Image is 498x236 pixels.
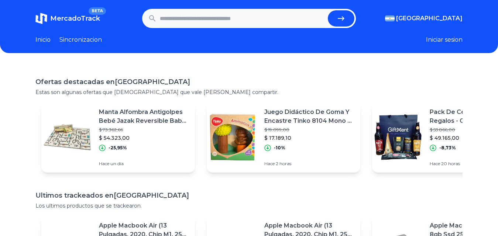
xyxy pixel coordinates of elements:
img: Featured image [207,111,258,163]
img: Featured image [372,111,424,163]
a: Featured imageJuego Didáctico De Goma Y Encastre Tinko 8104 Mono Y Árbol$ 19.099,00$ 17.189,10-10... [207,102,360,173]
p: Manta Alfombra Antigolpes Bebé Jazak Reversible Baby 150x200 [99,108,189,125]
a: MercadoTrackBETA [35,13,100,24]
img: Featured image [41,111,93,163]
h1: Ofertas destacadas en [GEOGRAPHIC_DATA] [35,77,463,87]
p: $ 17.189,10 [264,134,354,142]
span: BETA [89,7,106,15]
a: Featured imageManta Alfombra Antigolpes Bebé Jazak Reversible Baby 150x200$ 73.362,66$ 54.323,00-... [41,102,195,173]
p: -10% [274,145,285,151]
a: Inicio [35,35,51,44]
h1: Ultimos trackeados en [GEOGRAPHIC_DATA] [35,190,463,201]
p: Juego Didáctico De Goma Y Encastre Tinko 8104 Mono Y Árbol [264,108,354,125]
p: $ 54.323,00 [99,134,189,142]
span: MercadoTrack [50,14,100,22]
p: Hace un día [99,161,189,167]
p: Hace 2 horas [264,161,354,167]
span: [GEOGRAPHIC_DATA] [396,14,463,23]
button: [GEOGRAPHIC_DATA] [385,14,463,23]
img: Argentina [385,15,395,21]
img: MercadoTrack [35,13,47,24]
p: $ 19.099,00 [264,127,354,133]
p: -8,73% [439,145,456,151]
p: -25,95% [109,145,127,151]
a: Sincronizacion [59,35,102,44]
p: $ 73.362,66 [99,127,189,133]
button: Iniciar sesion [426,35,463,44]
p: Los ultimos productos que se trackearon. [35,202,463,209]
p: Estas son algunas ofertas que [DEMOGRAPHIC_DATA] que vale [PERSON_NAME] compartir. [35,88,463,96]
